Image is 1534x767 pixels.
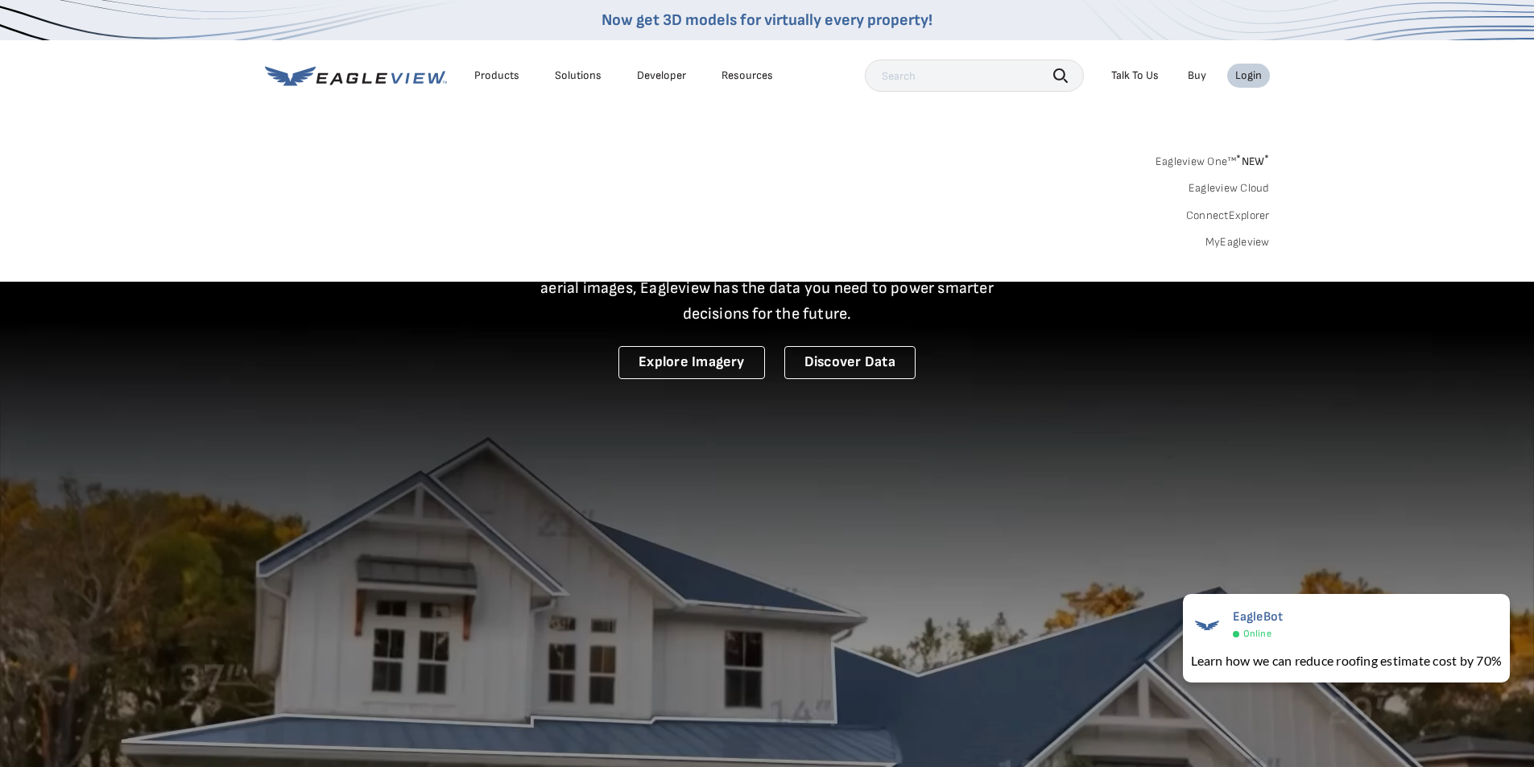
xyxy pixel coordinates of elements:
a: Developer [637,68,686,83]
a: Buy [1188,68,1206,83]
a: Discover Data [784,346,916,379]
div: Solutions [555,68,602,83]
a: Eagleview One™*NEW* [1156,150,1270,168]
div: Login [1235,68,1262,83]
span: EagleBot [1233,609,1284,625]
div: Resources [722,68,773,83]
div: Products [474,68,519,83]
div: Learn how we can reduce roofing estimate cost by 70% [1191,651,1502,670]
a: Now get 3D models for virtually every property! [602,10,932,30]
div: Talk To Us [1111,68,1159,83]
input: Search [865,60,1084,92]
a: MyEagleview [1205,235,1270,249]
a: Eagleview Cloud [1189,181,1270,196]
p: A new era starts here. Built on more than 3.5 billion high-resolution aerial images, Eagleview ha... [521,249,1014,327]
a: Explore Imagery [618,346,765,379]
span: Online [1243,628,1271,640]
a: ConnectExplorer [1186,208,1270,223]
img: EagleBot [1191,609,1223,641]
span: NEW [1236,155,1269,168]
